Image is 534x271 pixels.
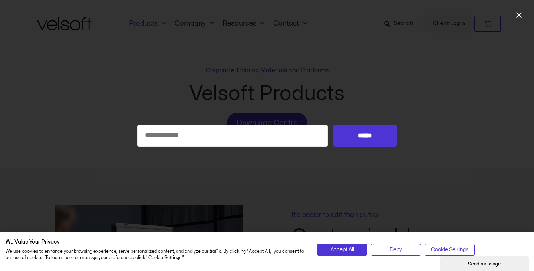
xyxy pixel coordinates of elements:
[431,246,468,254] span: Cookie Settings
[425,244,475,256] button: Adjust cookie preferences
[515,11,523,19] a: Close
[390,246,402,254] span: Deny
[440,255,530,271] iframe: chat widget
[6,248,306,261] p: We use cookies to enhance your browsing experience, serve personalized content, and analyze our t...
[317,244,367,256] button: Accept all cookies
[330,246,354,254] span: Accept All
[6,239,306,245] h2: We Value Your Privacy
[371,244,421,256] button: Deny all cookies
